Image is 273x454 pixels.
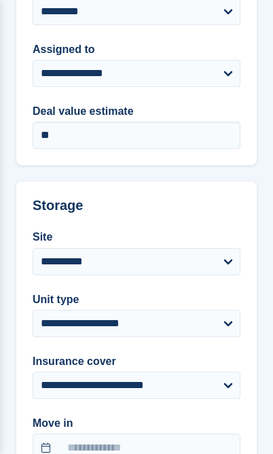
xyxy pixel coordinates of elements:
label: Insurance cover [33,353,240,370]
label: Unit type [33,292,240,308]
label: Site [33,229,240,245]
h2: Storage [33,198,240,213]
label: Assigned to [33,41,240,58]
label: Deal value estimate [33,103,240,120]
label: Move in [33,415,240,432]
